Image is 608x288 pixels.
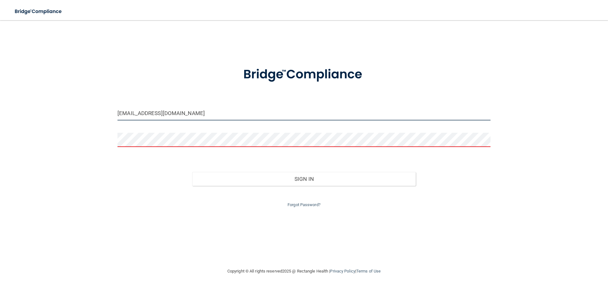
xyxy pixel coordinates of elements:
[498,243,600,268] iframe: Drift Widget Chat Controller
[330,269,355,273] a: Privacy Policy
[288,202,320,207] a: Forgot Password?
[192,172,416,186] button: Sign In
[230,58,378,91] img: bridge_compliance_login_screen.278c3ca4.svg
[117,106,491,120] input: Email
[188,261,420,281] div: Copyright © All rights reserved 2025 @ Rectangle Health | |
[356,269,381,273] a: Terms of Use
[9,5,68,18] img: bridge_compliance_login_screen.278c3ca4.svg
